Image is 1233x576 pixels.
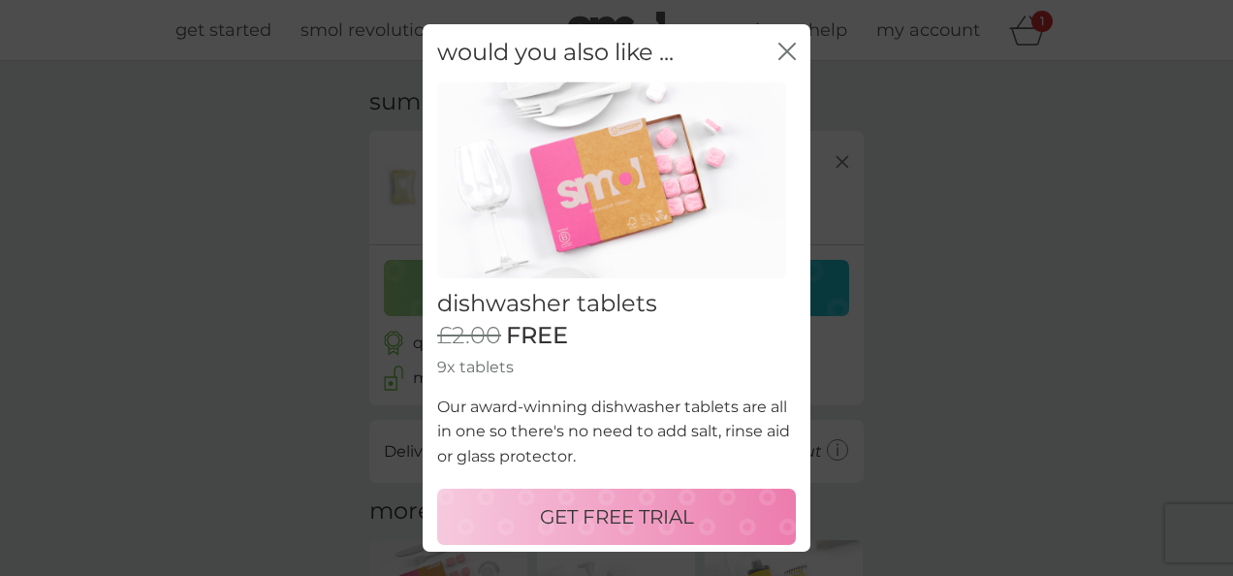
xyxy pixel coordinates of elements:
h2: would you also like ... [437,39,674,67]
p: 9x tablets [437,355,796,380]
button: GET FREE TRIAL [437,489,796,545]
h2: dishwasher tablets [437,290,796,318]
span: £2.00 [437,322,501,350]
p: GET FREE TRIAL [540,501,694,532]
span: FREE [506,322,568,350]
p: Our award-winning dishwasher tablets are all in one so there's no need to add salt, rinse aid or ... [437,395,796,469]
button: close [778,43,796,63]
